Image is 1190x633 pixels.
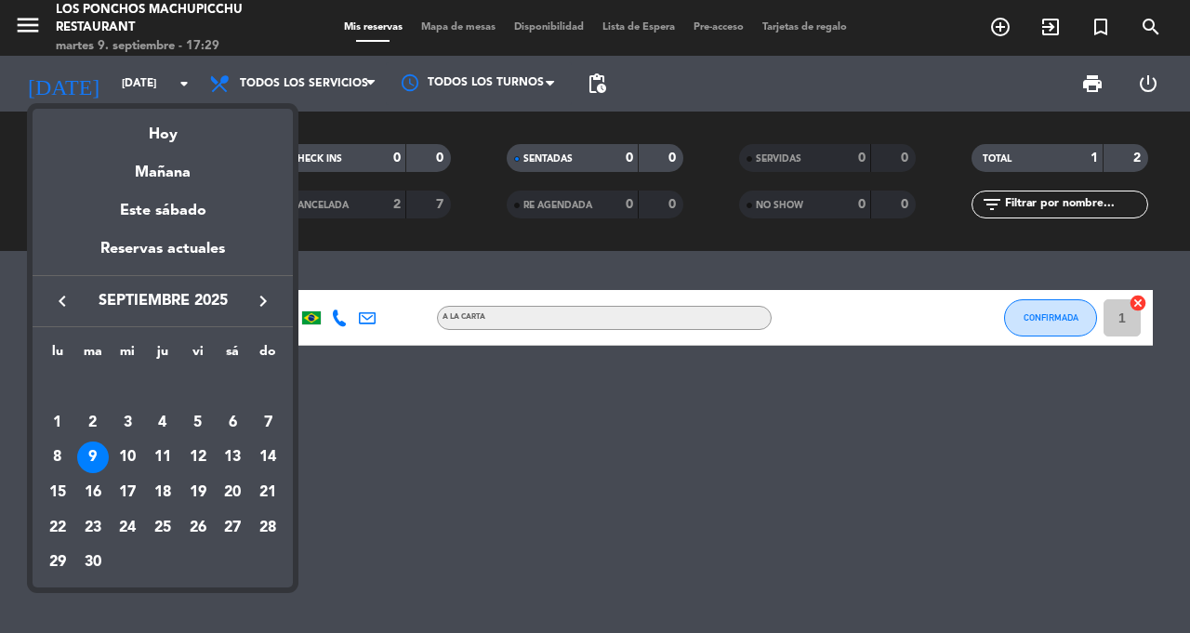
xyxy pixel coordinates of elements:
[75,545,111,580] td: 30 de septiembre de 2025
[42,442,73,473] div: 8
[112,407,143,439] div: 3
[40,440,75,475] td: 8 de septiembre de 2025
[77,407,109,439] div: 2
[216,510,251,546] td: 27 de septiembre de 2025
[246,289,280,313] button: keyboard_arrow_right
[112,442,143,473] div: 10
[40,510,75,546] td: 22 de septiembre de 2025
[33,185,293,237] div: Este sábado
[252,512,284,544] div: 28
[145,440,180,475] td: 11 de septiembre de 2025
[110,440,145,475] td: 10 de septiembre de 2025
[42,512,73,544] div: 22
[252,290,274,312] i: keyboard_arrow_right
[79,289,246,313] span: septiembre 2025
[40,405,75,441] td: 1 de septiembre de 2025
[217,512,248,544] div: 27
[110,475,145,510] td: 17 de septiembre de 2025
[75,440,111,475] td: 9 de septiembre de 2025
[216,341,251,370] th: sábado
[42,477,73,508] div: 15
[216,475,251,510] td: 20 de septiembre de 2025
[217,477,248,508] div: 20
[75,341,111,370] th: martes
[252,442,284,473] div: 14
[182,407,214,439] div: 5
[77,477,109,508] div: 16
[75,475,111,510] td: 16 de septiembre de 2025
[182,512,214,544] div: 26
[250,405,285,441] td: 7 de septiembre de 2025
[40,341,75,370] th: lunes
[110,405,145,441] td: 3 de septiembre de 2025
[51,290,73,312] i: keyboard_arrow_left
[112,512,143,544] div: 24
[42,407,73,439] div: 1
[33,147,293,185] div: Mañana
[33,237,293,275] div: Reservas actuales
[182,442,214,473] div: 12
[77,547,109,578] div: 30
[180,341,216,370] th: viernes
[145,341,180,370] th: jueves
[112,477,143,508] div: 17
[42,547,73,578] div: 29
[250,475,285,510] td: 21 de septiembre de 2025
[250,440,285,475] td: 14 de septiembre de 2025
[77,442,109,473] div: 9
[110,341,145,370] th: miércoles
[182,477,214,508] div: 19
[252,407,284,439] div: 7
[180,475,216,510] td: 19 de septiembre de 2025
[145,405,180,441] td: 4 de septiembre de 2025
[217,407,248,439] div: 6
[180,510,216,546] td: 26 de septiembre de 2025
[110,510,145,546] td: 24 de septiembre de 2025
[147,407,178,439] div: 4
[252,477,284,508] div: 21
[180,405,216,441] td: 5 de septiembre de 2025
[216,405,251,441] td: 6 de septiembre de 2025
[40,475,75,510] td: 15 de septiembre de 2025
[250,510,285,546] td: 28 de septiembre de 2025
[180,440,216,475] td: 12 de septiembre de 2025
[250,341,285,370] th: domingo
[75,510,111,546] td: 23 de septiembre de 2025
[216,440,251,475] td: 13 de septiembre de 2025
[147,442,178,473] div: 11
[75,405,111,441] td: 2 de septiembre de 2025
[217,442,248,473] div: 13
[40,545,75,580] td: 29 de septiembre de 2025
[147,477,178,508] div: 18
[33,109,293,147] div: Hoy
[147,512,178,544] div: 25
[145,510,180,546] td: 25 de septiembre de 2025
[145,475,180,510] td: 18 de septiembre de 2025
[46,289,79,313] button: keyboard_arrow_left
[40,370,285,405] td: SEP.
[77,512,109,544] div: 23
